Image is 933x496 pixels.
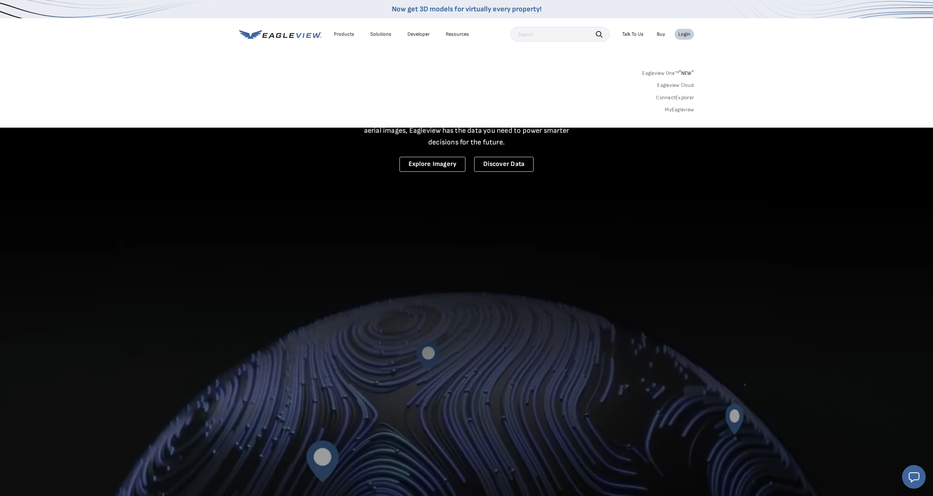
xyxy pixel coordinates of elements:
[678,31,690,38] div: Login
[902,465,926,489] button: Open chat window
[446,31,469,38] div: Resources
[642,68,694,76] a: Eagleview One™*NEW*
[355,113,578,148] p: A new era starts here. Built on more than 3.5 billion high-resolution aerial images, Eagleview ha...
[334,31,354,38] div: Products
[407,31,430,38] a: Developer
[392,5,542,13] a: Now get 3D models for virtually every property!
[679,70,694,76] span: NEW
[657,31,665,38] a: Buy
[665,106,694,113] a: MyEagleview
[511,27,610,42] input: Search
[656,94,694,101] a: ConnectExplorer
[474,157,534,172] a: Discover Data
[370,31,391,38] div: Solutions
[657,82,694,89] a: Eagleview Cloud
[399,157,466,172] a: Explore Imagery
[622,31,644,38] div: Talk To Us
